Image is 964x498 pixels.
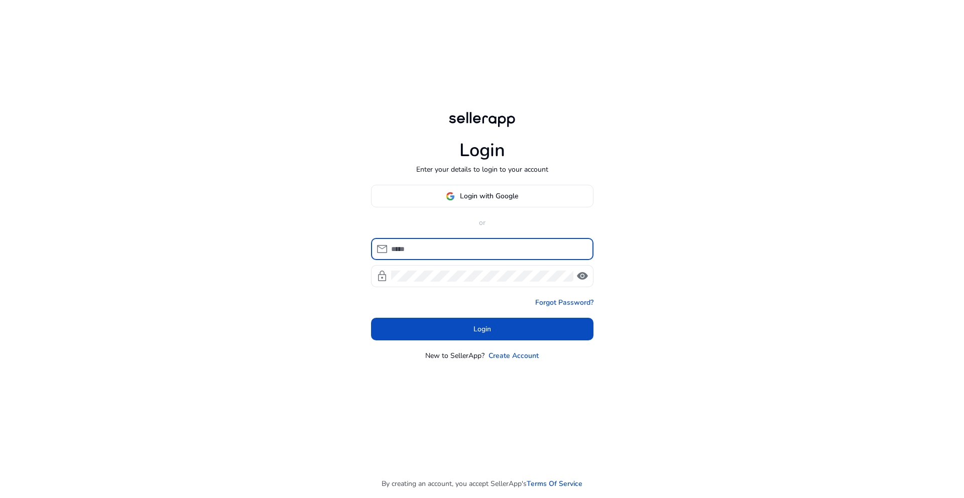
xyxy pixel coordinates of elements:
p: New to SellerApp? [425,350,485,361]
span: visibility [576,270,588,282]
a: Forgot Password? [535,297,593,308]
p: Enter your details to login to your account [416,164,548,175]
img: google-logo.svg [446,192,455,201]
button: Login [371,318,593,340]
h1: Login [459,140,505,161]
a: Create Account [489,350,539,361]
span: lock [376,270,388,282]
span: Login with Google [460,191,518,201]
a: Terms Of Service [527,478,582,489]
button: Login with Google [371,185,593,207]
p: or [371,217,593,228]
span: mail [376,243,388,255]
span: Login [473,324,491,334]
